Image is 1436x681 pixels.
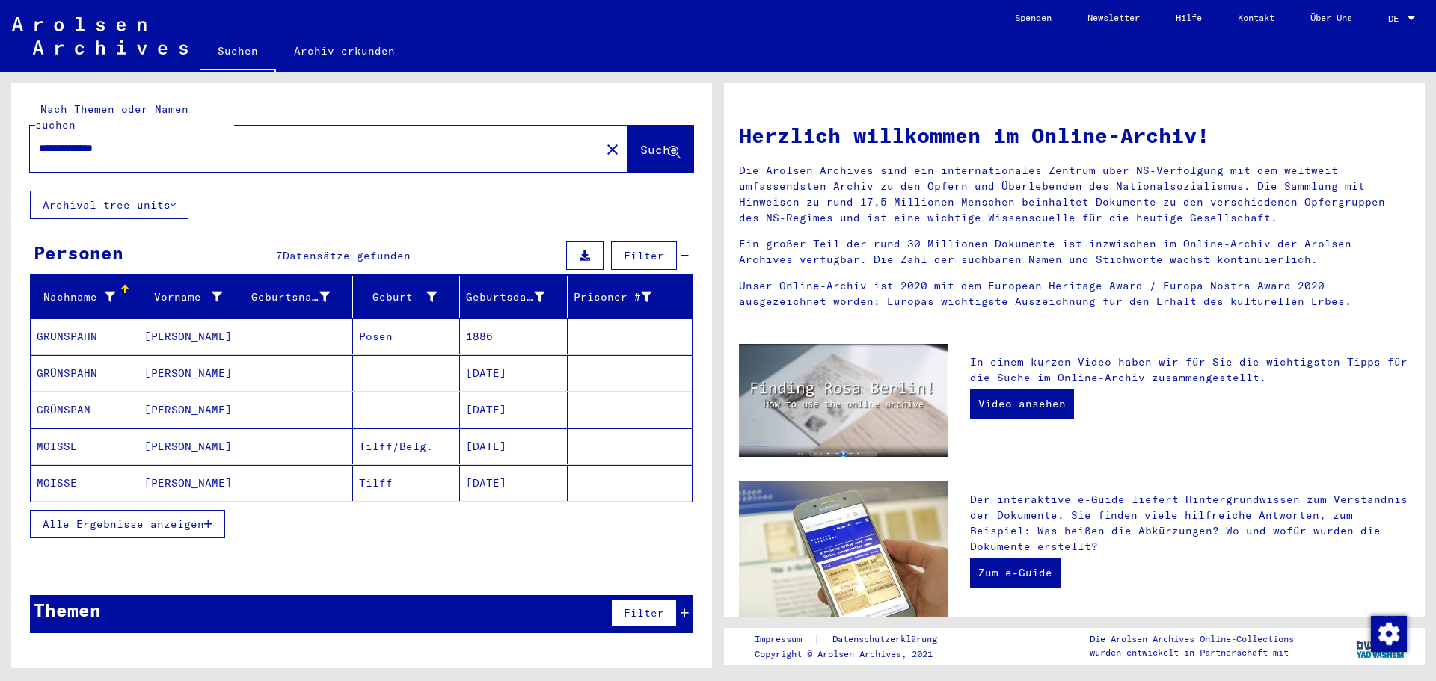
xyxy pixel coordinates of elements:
mat-cell: GRÜNSPAHN [31,355,138,391]
p: In einem kurzen Video haben wir für Sie die wichtigsten Tipps für die Suche im Online-Archiv zusa... [970,354,1410,386]
a: Archiv erkunden [276,33,413,69]
img: yv_logo.png [1353,627,1409,665]
div: Geburtsdatum [466,289,544,305]
mat-cell: Tilff [353,465,461,501]
p: Die Arolsen Archives Online-Collections [1090,632,1294,646]
span: Datensätze gefunden [283,249,411,262]
img: Arolsen_neg.svg [12,17,188,55]
mat-icon: close [604,141,622,158]
a: Datenschutzerklärung [820,632,955,647]
span: Suche [640,142,678,157]
mat-cell: [PERSON_NAME] [138,465,246,501]
div: Geburtsname [251,285,352,309]
mat-cell: [PERSON_NAME] [138,428,246,464]
div: Prisoner # [574,285,675,309]
mat-cell: [PERSON_NAME] [138,392,246,428]
p: Copyright © Arolsen Archives, 2021 [755,647,955,661]
mat-cell: Posen [353,318,461,354]
button: Suche [628,126,693,172]
mat-cell: GRÜNSPAN [31,392,138,428]
div: Prisoner # [574,289,652,305]
mat-header-cell: Vorname [138,276,246,318]
mat-cell: Tilff/Belg. [353,428,461,464]
mat-cell: MOISSE [31,465,138,501]
mat-cell: [PERSON_NAME] [138,318,246,354]
mat-cell: 1886 [460,318,568,354]
p: wurden entwickelt in Partnerschaft mit [1090,646,1294,659]
div: Vorname [144,289,223,305]
button: Filter [611,599,677,627]
div: Nachname [37,285,138,309]
button: Archival tree units [30,191,188,219]
mat-label: Nach Themen oder Namen suchen [35,102,188,132]
div: Zustimmung ändern [1370,615,1406,651]
div: Personen [34,239,123,266]
a: Video ansehen [970,389,1074,419]
mat-header-cell: Nachname [31,276,138,318]
mat-cell: [DATE] [460,428,568,464]
mat-cell: [PERSON_NAME] [138,355,246,391]
div: Geburtsdatum [466,285,567,309]
h1: Herzlich willkommen im Online-Archiv! [739,120,1410,151]
button: Clear [598,134,628,164]
mat-cell: GRUNSPAHN [31,318,138,354]
a: Suchen [200,33,276,72]
p: Unser Online-Archiv ist 2020 mit dem European Heritage Award / Europa Nostra Award 2020 ausgezeic... [739,278,1410,309]
mat-cell: [DATE] [460,392,568,428]
p: Der interaktive e-Guide liefert Hintergrundwissen zum Verständnis der Dokumente. Sie finden viele... [970,492,1410,555]
div: | [755,632,955,647]
div: Vorname [144,285,245,309]
div: Nachname [37,289,115,305]
mat-header-cell: Geburt‏ [353,276,461,318]
button: Filter [611,241,677,270]
span: Alle Ergebnisse anzeigen [43,517,204,531]
p: Ein großer Teil der rund 30 Millionen Dokumente ist inzwischen im Online-Archiv der Arolsen Archi... [739,236,1410,268]
mat-cell: MOISSE [31,428,138,464]
button: Alle Ergebnisse anzeigen [30,510,225,538]
div: Themen [34,597,101,623]
img: eguide.jpg [739,481,948,620]
mat-header-cell: Prisoner # [568,276,693,318]
mat-header-cell: Geburtsdatum [460,276,568,318]
mat-cell: [DATE] [460,465,568,501]
a: Impressum [755,632,814,647]
p: Die Arolsen Archives sind ein internationales Zentrum über NS-Verfolgung mit dem weltweit umfasse... [739,163,1410,226]
mat-cell: [DATE] [460,355,568,391]
span: 7 [276,249,283,262]
img: Zustimmung ändern [1371,616,1407,652]
mat-header-cell: Geburtsname [245,276,353,318]
span: Filter [624,606,664,620]
div: Geburtsname [251,289,330,305]
div: Geburt‏ [359,285,460,309]
a: Zum e-Guide [970,558,1061,588]
span: Filter [624,249,664,262]
span: DE [1388,13,1405,24]
div: Geburt‏ [359,289,438,305]
img: video.jpg [739,344,948,457]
